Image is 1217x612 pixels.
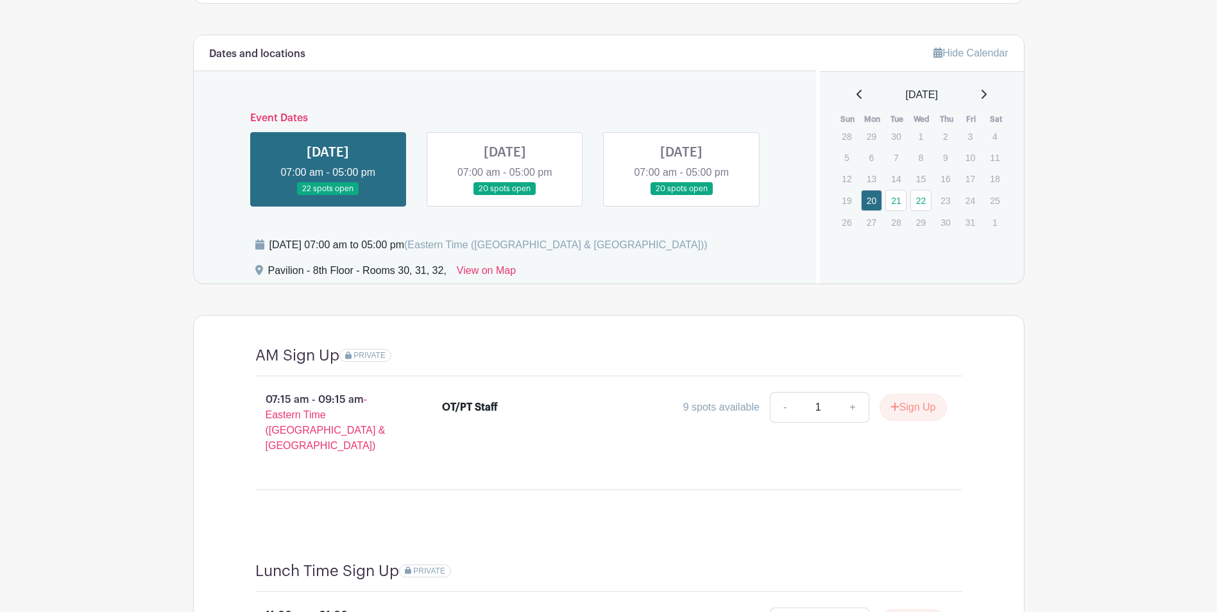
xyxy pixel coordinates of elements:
[836,191,857,210] p: 19
[885,126,906,146] p: 30
[910,113,935,126] th: Wed
[933,47,1008,58] a: Hide Calendar
[770,392,799,423] a: -
[836,148,857,167] p: 5
[880,394,947,421] button: Sign Up
[836,126,857,146] p: 28
[959,113,984,126] th: Fri
[885,169,906,189] p: 14
[935,191,956,210] p: 23
[835,113,860,126] th: Sun
[960,169,981,189] p: 17
[885,113,910,126] th: Tue
[984,212,1005,232] p: 1
[935,148,956,167] p: 9
[906,87,938,103] span: [DATE]
[984,148,1005,167] p: 11
[240,112,770,124] h6: Event Dates
[269,237,708,253] div: [DATE] 07:00 am to 05:00 pm
[404,239,708,250] span: (Eastern Time ([GEOGRAPHIC_DATA] & [GEOGRAPHIC_DATA]))
[885,212,906,232] p: 28
[935,126,956,146] p: 2
[836,212,857,232] p: 26
[268,263,447,284] div: Pavilion - 8th Floor - Rooms 30, 31, 32,
[255,562,399,581] h4: Lunch Time Sign Up
[861,212,882,232] p: 27
[910,126,932,146] p: 1
[910,169,932,189] p: 15
[960,212,981,232] p: 31
[235,387,422,459] p: 07:15 am - 09:15 am
[960,126,981,146] p: 3
[266,394,386,451] span: - Eastern Time ([GEOGRAPHIC_DATA] & [GEOGRAPHIC_DATA])
[836,169,857,189] p: 12
[910,212,932,232] p: 29
[960,191,981,210] p: 24
[984,126,1005,146] p: 4
[683,400,760,415] div: 9 spots available
[910,190,932,211] a: 22
[885,190,906,211] a: 21
[209,48,305,60] h6: Dates and locations
[413,566,445,575] span: PRIVATE
[457,263,516,284] a: View on Map
[860,113,885,126] th: Mon
[984,191,1005,210] p: 25
[861,126,882,146] p: 29
[910,148,932,167] p: 8
[885,148,906,167] p: 7
[984,169,1005,189] p: 18
[353,351,386,360] span: PRIVATE
[960,148,981,167] p: 10
[935,169,956,189] p: 16
[442,400,498,415] div: OT/PT Staff
[983,113,1008,126] th: Sat
[255,346,339,365] h4: AM Sign Up
[861,148,882,167] p: 6
[934,113,959,126] th: Thu
[861,169,882,189] p: 13
[837,392,869,423] a: +
[861,190,882,211] a: 20
[935,212,956,232] p: 30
